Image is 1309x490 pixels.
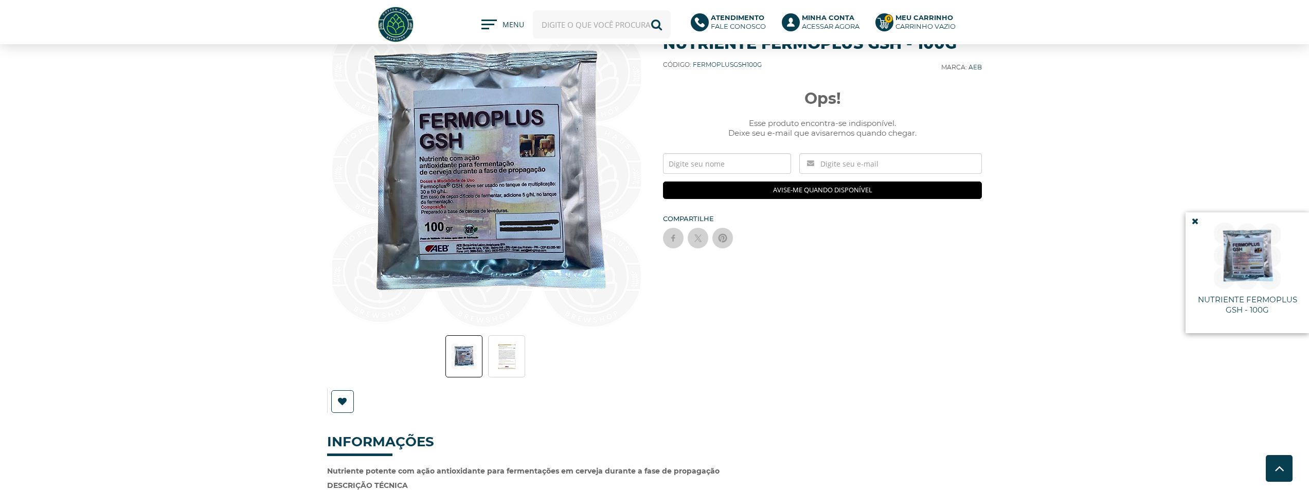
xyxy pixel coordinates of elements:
[503,20,523,35] span: MENU
[782,13,865,36] a: Minha ContaAcessar agora
[663,182,982,199] input: Avise-me quando disponível
[884,14,893,23] strong: 0
[451,343,477,369] img: Nutriente Fermoplus GSH - 100g - Imagem 1
[663,89,982,108] span: Ops!
[663,61,691,68] b: Código:
[332,18,641,326] img: Nutriente Fermoplus GSH - 100g
[691,13,772,36] a: AtendimentoFale conosco
[663,118,982,138] span: Esse produto encontra-se indisponível. Deixe seu e-mail que avisaremos quando chegar.
[498,344,516,369] img: Nutriente Fermoplus GSH - 100g - Imagem 2
[802,13,859,31] p: Acessar agora
[488,335,525,377] a: Nutriente Fermoplus GSH - 100g - Imagem 2
[711,13,764,22] b: Atendimento
[445,335,482,377] a: Nutriente Fermoplus GSH - 100g - Imagem 1
[1214,223,1281,289] img: 2-2--cpiuh18osq.png
[969,63,982,71] a: AEB
[327,466,720,476] span: Nutriente potente com ação antioxidante para fermentações em cerveja durante a fase de propagação
[328,390,360,413] a: Lista de Desejos
[481,20,523,30] button: MENU
[718,233,728,243] img: pinterest sharing button
[668,233,678,243] img: facebook sharing button
[1196,295,1299,315] span: Nutriente Fermoplus GSH - 100g
[693,61,762,68] span: FERMOPLUSGSH100G
[642,10,671,39] button: Buscar
[802,13,854,22] b: Minha Conta
[895,13,953,22] b: Meu Carrinho
[327,481,408,490] strong: DESCRIÇÃO TÉCNICA
[895,22,956,31] div: Carrinho Vazio
[663,153,791,174] input: Digite seu nome
[533,10,671,39] input: Digite o que você procura
[941,63,967,71] b: Marca:
[376,5,415,44] img: Hopfen Haus BrewShop
[693,233,703,243] img: twitter sharing button
[711,13,766,31] p: Fale conosco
